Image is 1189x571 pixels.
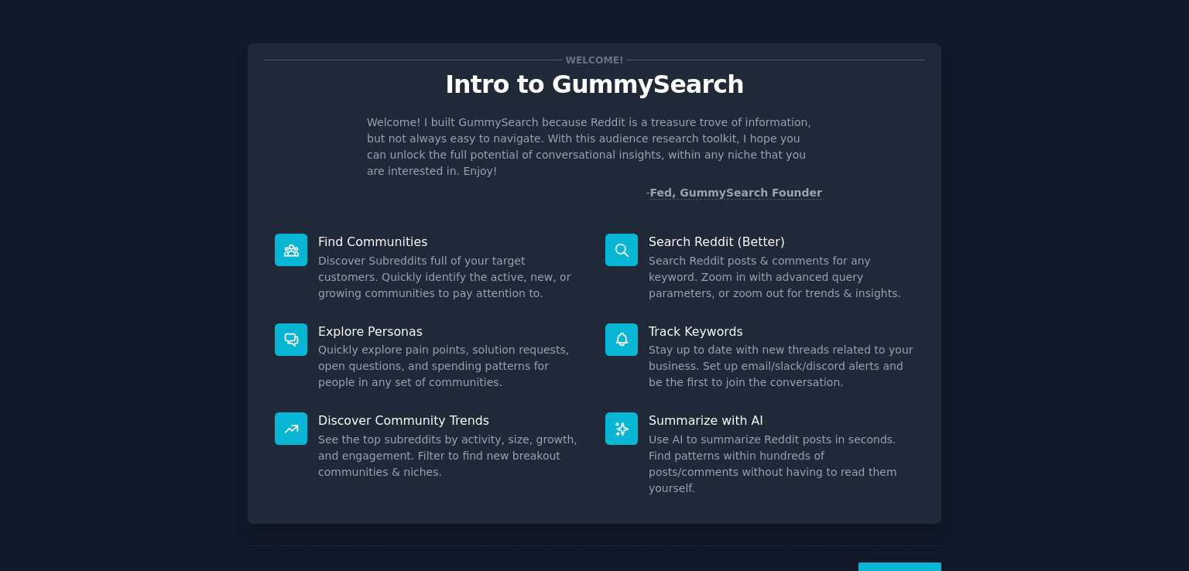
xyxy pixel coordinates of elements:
p: Search Reddit (Better) [649,234,914,250]
p: Find Communities [318,234,584,250]
dd: See the top subreddits by activity, size, growth, and engagement. Filter to find new breakout com... [318,432,584,480]
dd: Discover Subreddits full of your target customers. Quickly identify the active, new, or growing c... [318,253,584,302]
p: Discover Community Trends [318,412,584,429]
span: Welcome! [563,52,626,68]
p: Summarize with AI [649,412,914,429]
p: Explore Personas [318,323,584,340]
p: Track Keywords [649,323,914,340]
dd: Stay up to date with new threads related to your business. Set up email/slack/discord alerts and ... [649,342,914,391]
div: - [646,185,822,201]
a: Fed, GummySearch Founder [649,186,822,200]
dd: Quickly explore pain points, solution requests, open questions, and spending patterns for people ... [318,342,584,391]
p: Intro to GummySearch [264,71,925,98]
dd: Use AI to summarize Reddit posts in seconds. Find patterns within hundreds of posts/comments with... [649,432,914,497]
p: Welcome! I built GummySearch because Reddit is a treasure trove of information, but not always ea... [367,115,822,180]
dd: Search Reddit posts & comments for any keyword. Zoom in with advanced query parameters, or zoom o... [649,253,914,302]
